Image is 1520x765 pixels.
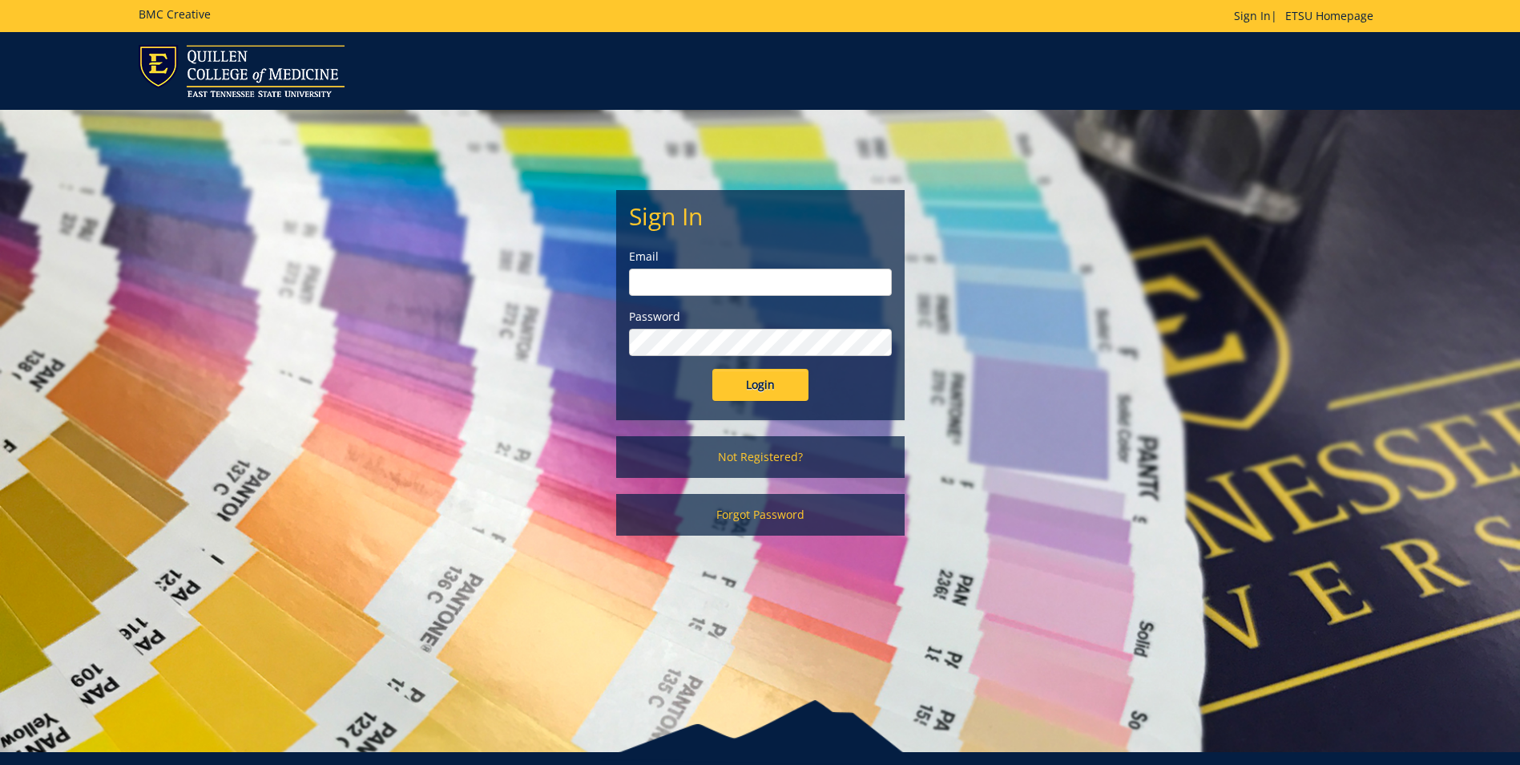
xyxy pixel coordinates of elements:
[1234,8,1381,24] p: |
[629,203,892,229] h2: Sign In
[139,8,211,20] h5: BMC Creative
[616,494,905,536] a: Forgot Password
[629,249,892,265] label: Email
[1234,8,1271,23] a: Sign In
[139,45,345,97] img: ETSU logo
[616,436,905,478] a: Not Registered?
[1277,8,1381,23] a: ETSU Homepage
[629,309,892,325] label: Password
[712,369,808,401] input: Login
